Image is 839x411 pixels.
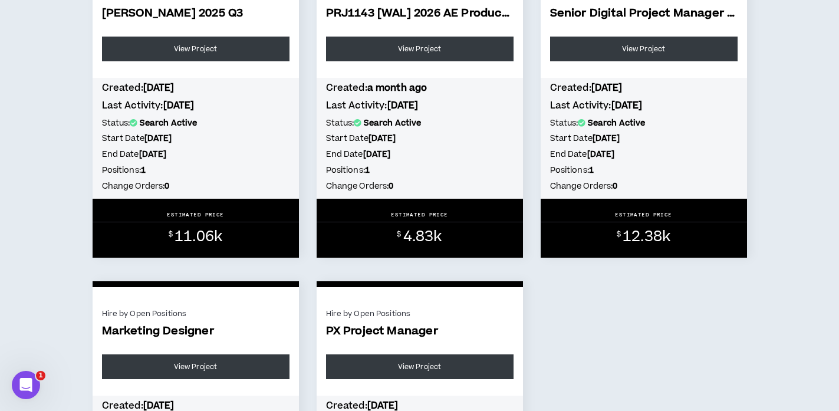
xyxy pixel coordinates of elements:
[167,211,224,218] p: ESTIMATED PRICE
[550,164,738,177] h5: Positions:
[389,180,393,192] b: 0
[102,132,289,145] h5: Start Date
[326,325,514,338] span: PX Project Manager
[144,133,172,144] b: [DATE]
[550,99,738,112] h4: Last Activity:
[163,99,195,112] b: [DATE]
[102,99,289,112] h4: Last Activity:
[613,180,617,192] b: 0
[36,371,45,380] span: 1
[102,81,289,94] h4: Created:
[102,354,289,379] a: View Project
[12,371,40,399] iframe: Intercom live chat
[326,148,514,161] h5: End Date
[175,226,222,247] span: 11.06k
[611,99,643,112] b: [DATE]
[326,7,514,21] span: PRJ1143 [WAL] 2026 AE Production
[164,180,169,192] b: 0
[367,81,427,94] b: a month ago
[102,117,289,130] h5: Status:
[591,81,623,94] b: [DATE]
[550,81,738,94] h4: Created:
[363,149,391,160] b: [DATE]
[368,133,396,144] b: [DATE]
[550,7,738,21] span: Senior Digital Project Manager > Anthem Video ...
[102,180,289,193] h5: Change Orders:
[403,226,442,247] span: 4.83k
[326,180,514,193] h5: Change Orders:
[140,117,198,129] b: Search Active
[615,211,672,218] p: ESTIMATED PRICE
[102,37,289,61] a: View Project
[326,117,514,130] h5: Status:
[102,148,289,161] h5: End Date
[141,165,146,176] b: 1
[588,117,646,129] b: Search Active
[387,99,419,112] b: [DATE]
[326,164,514,177] h5: Positions:
[102,164,289,177] h5: Positions:
[550,180,738,193] h5: Change Orders:
[364,117,422,129] b: Search Active
[102,325,289,338] span: Marketing Designer
[587,149,615,160] b: [DATE]
[617,229,621,239] sup: $
[326,132,514,145] h5: Start Date
[550,37,738,61] a: View Project
[326,99,514,112] h4: Last Activity:
[550,117,738,130] h5: Status:
[102,308,289,319] div: Hire by Open Positions
[102,7,289,21] span: [PERSON_NAME] 2025 Q3
[326,308,514,319] div: Hire by Open Positions
[143,81,175,94] b: [DATE]
[391,211,448,218] p: ESTIMATED PRICE
[326,81,514,94] h4: Created:
[593,133,620,144] b: [DATE]
[169,229,173,239] sup: $
[623,226,670,247] span: 12.38k
[326,354,514,379] a: View Project
[365,165,370,176] b: 1
[326,37,514,61] a: View Project
[397,229,401,239] sup: $
[589,165,594,176] b: 1
[550,132,738,145] h5: Start Date
[550,148,738,161] h5: End Date
[139,149,167,160] b: [DATE]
